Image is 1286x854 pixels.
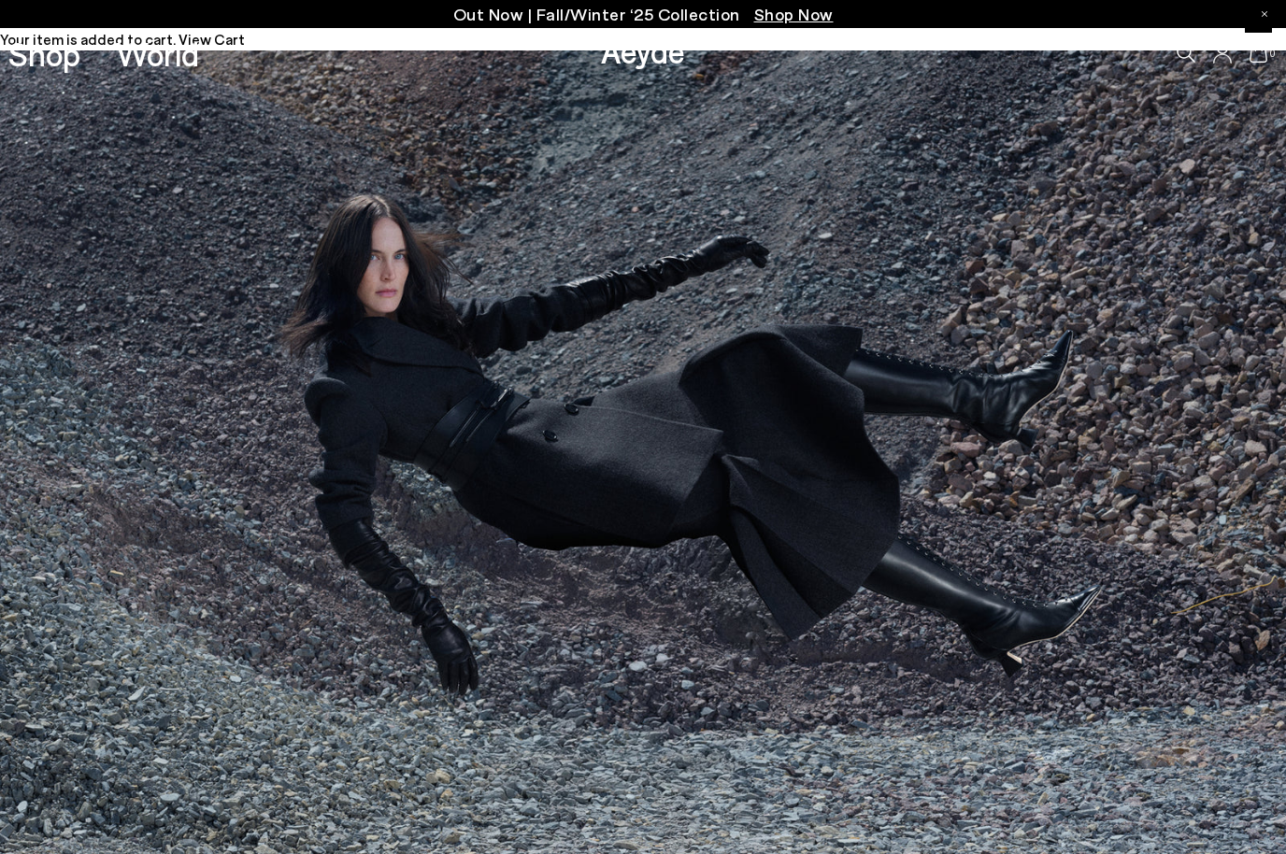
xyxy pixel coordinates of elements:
[8,37,80,70] a: Shop
[754,4,834,24] span: Navigate to /collections/new-in
[1250,43,1268,64] a: 0
[116,37,199,70] a: World
[1268,49,1278,59] span: 0
[601,31,685,70] a: Aeyde
[453,3,834,26] p: Out Now | Fall/Winter ‘25 Collection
